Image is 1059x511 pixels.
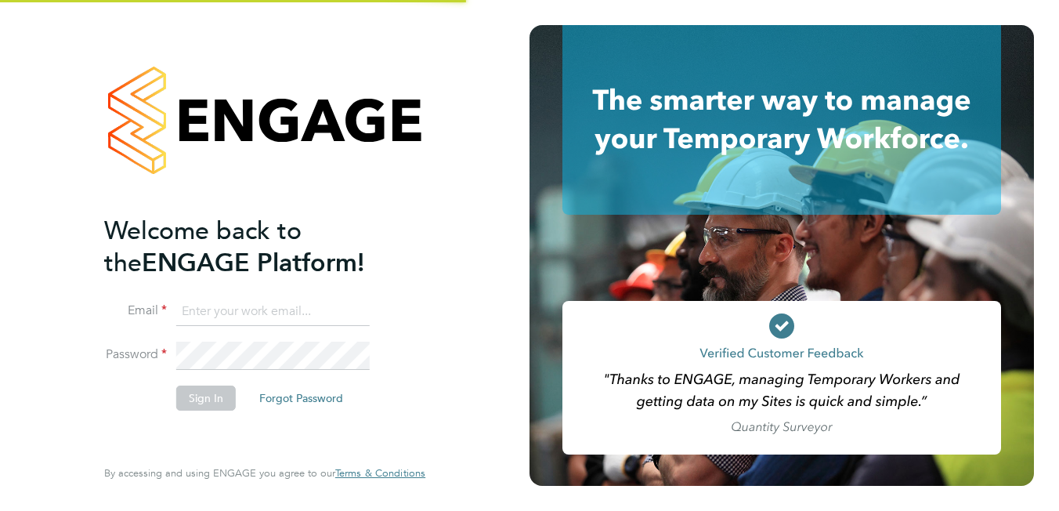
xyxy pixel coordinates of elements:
button: Sign In [176,386,236,411]
span: By accessing and using ENGAGE you agree to our [104,466,425,480]
label: Email [104,303,167,319]
span: Welcome back to the [104,216,302,278]
span: Terms & Conditions [335,466,425,480]
input: Enter your work email... [176,298,370,326]
h2: ENGAGE Platform! [104,215,410,279]
a: Terms & Conditions [335,467,425,480]
button: Forgot Password [247,386,356,411]
label: Password [104,346,167,363]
